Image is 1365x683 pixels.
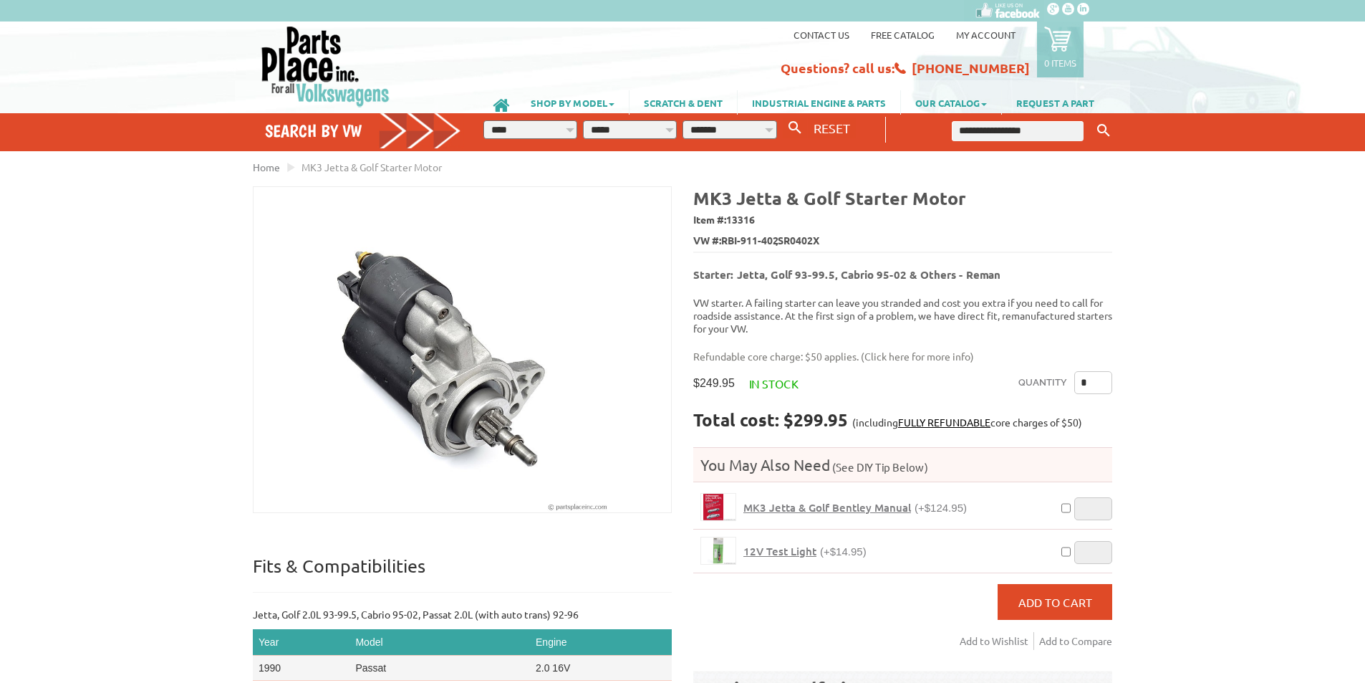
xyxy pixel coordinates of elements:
th: Year [253,629,349,656]
span: $249.95 [693,376,735,390]
span: In stock [749,376,799,391]
p: 0 items [1044,57,1076,69]
span: (including core charges of $50) [852,416,1082,429]
th: Engine [530,629,672,656]
a: Contact us [794,29,849,41]
td: 2.0 16V [530,656,672,681]
span: VW #: , [693,231,1112,252]
p: Fits & Compatibilities [253,555,672,593]
img: MK3 Jetta & Golf Starter Motor [254,187,671,512]
span: Item #: [693,210,1112,231]
a: Free Catalog [871,29,935,41]
img: MK3 Jetta & Golf Bentley Manual [701,494,735,520]
a: FULLY REFUNDABLE [898,416,990,429]
h4: Search by VW [265,120,461,141]
a: INDUSTRIAL ENGINE & PARTS [738,90,900,115]
span: Add to Cart [1018,595,1092,609]
p: VW starter. A failing starter can leave you stranded and cost you extra if you need to call for r... [693,296,1112,335]
a: My Account [956,29,1016,41]
a: Click here for more info [864,350,970,363]
a: SHOP BY MODEL [516,90,629,115]
h4: You May Also Need [693,455,1112,474]
span: RBI-911-402 [721,233,778,248]
a: OUR CATALOG [901,90,1001,115]
a: SCRATCH & DENT [630,90,737,115]
span: 12V Test Light [743,544,816,558]
span: (+$14.95) [820,545,867,558]
img: 12V Test Light [701,538,735,564]
img: Parts Place Inc! [260,25,391,108]
b: Starter: Jetta, Golf 93-99.5, Cabrio 95-02 & Others - Reman [693,267,1000,282]
span: 13316 [726,213,755,226]
button: RESET [808,118,856,138]
b: MK3 Jetta & Golf Starter Motor [693,186,966,209]
a: REQUEST A PART [1002,90,1109,115]
a: 12V Test Light(+$14.95) [743,545,867,558]
span: (See DIY Tip Below) [830,460,928,474]
th: Model [349,629,530,656]
a: Add to Wishlist [960,632,1034,650]
td: Passat [349,656,530,681]
span: SR0402X [778,233,819,248]
td: 1990 [253,656,349,681]
a: 0 items [1037,22,1084,77]
span: MK3 Jetta & Golf Bentley Manual [743,500,911,515]
label: Quantity [1018,371,1067,394]
button: Add to Cart [998,584,1112,620]
a: Home [253,161,280,173]
a: MK3 Jetta & Golf Bentley Manual(+$124.95) [743,501,967,515]
span: RESET [814,120,850,135]
span: (+$124.95) [915,502,967,514]
button: Keyword Search [1093,119,1114,143]
button: Search By VW... [783,118,807,138]
strong: Total cost: $299.95 [693,409,848,431]
p: Jetta, Golf 2.0L 93-99.5, Cabrio 95-02, Passat 2.0L (with auto trans) 92-96 [253,607,672,622]
span: MK3 Jetta & Golf Starter Motor [302,161,442,173]
p: Refundable core charge: $50 applies. ( ) [693,349,1101,364]
a: Add to Compare [1039,632,1112,650]
a: MK3 Jetta & Golf Bentley Manual [700,493,736,521]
